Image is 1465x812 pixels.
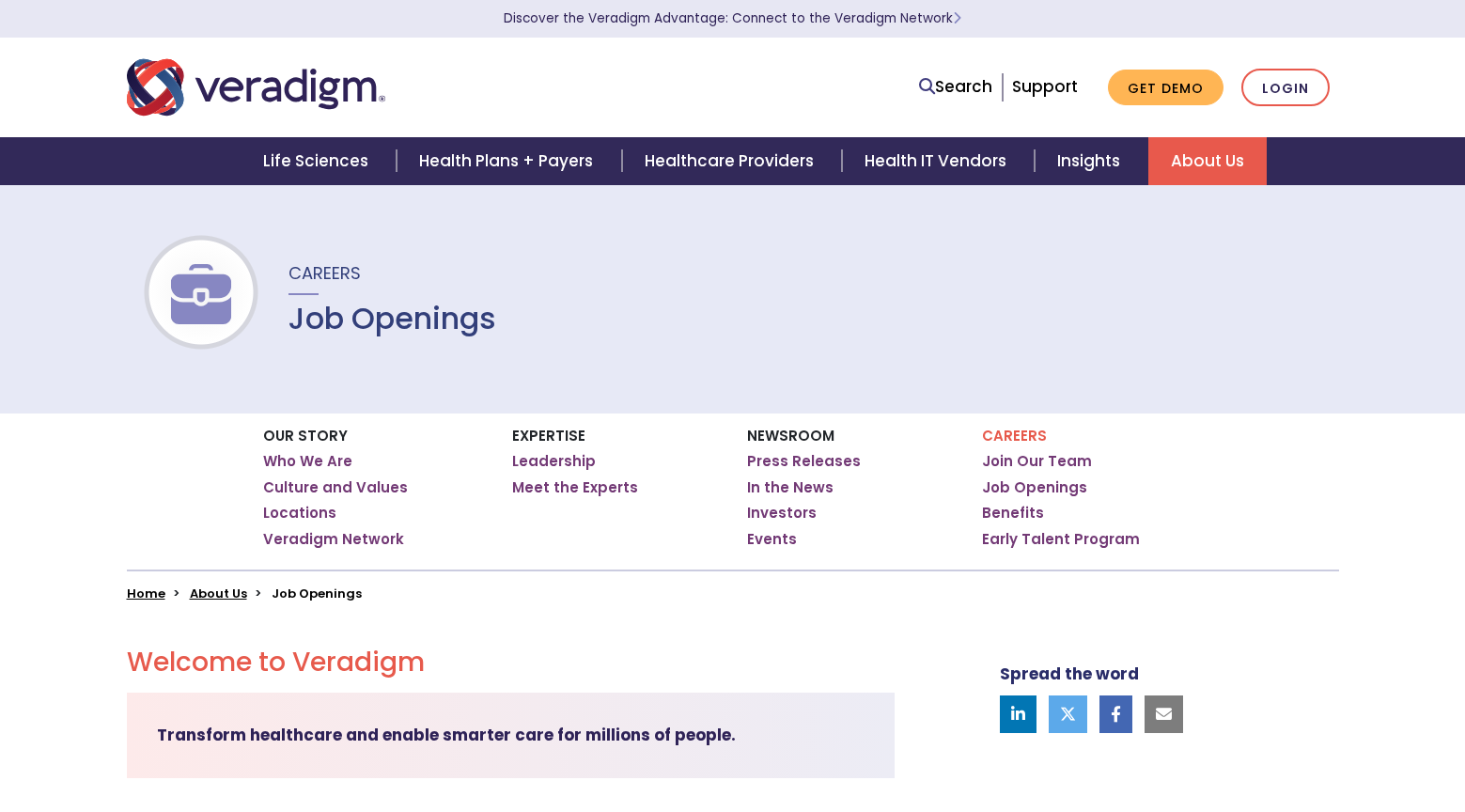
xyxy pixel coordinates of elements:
[953,9,961,27] span: Learn More
[982,478,1087,497] a: Job Openings
[504,9,961,27] a: Discover the Veradigm Advantage: Connect to the Veradigm NetworkLearn More
[127,56,385,118] img: Veradigm logo
[512,478,638,497] a: Meet the Experts
[288,261,361,285] span: Careers
[263,504,336,523] a: Locations
[982,504,1044,523] a: Benefits
[1241,69,1330,107] a: Login
[263,478,408,497] a: Culture and Values
[747,452,861,471] a: Press Releases
[1012,75,1078,98] a: Support
[263,530,404,549] a: Veradigm Network
[241,137,397,185] a: Life Sciences
[919,74,992,100] a: Search
[512,452,596,471] a: Leadership
[1148,137,1267,185] a: About Us
[1035,137,1148,185] a: Insights
[1000,663,1139,685] strong: Spread the word
[842,137,1035,185] a: Health IT Vendors
[982,452,1092,471] a: Join Our Team
[747,530,797,549] a: Events
[982,530,1140,549] a: Early Talent Program
[157,724,736,746] strong: Transform healthcare and enable smarter care for millions of people.
[747,478,834,497] a: In the News
[288,301,496,336] h1: Job Openings
[397,137,621,185] a: Health Plans + Payers
[622,137,842,185] a: Healthcare Providers
[263,452,352,471] a: Who We Are
[747,504,817,523] a: Investors
[1108,70,1223,106] a: Get Demo
[190,585,247,602] a: About Us
[127,585,165,602] a: Home
[127,647,895,679] h2: Welcome to Veradigm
